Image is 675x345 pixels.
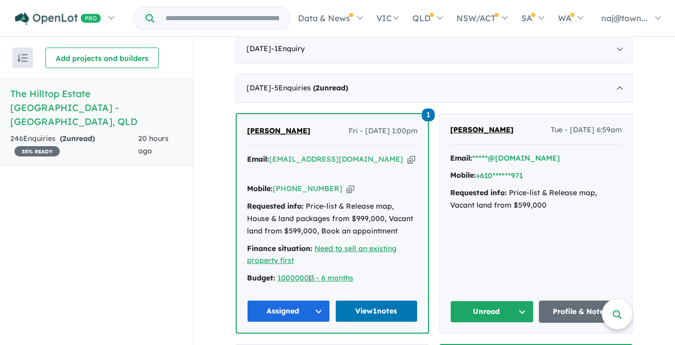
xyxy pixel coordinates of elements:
[247,300,330,322] button: Assigned
[45,48,159,68] button: Add projects and builders
[450,170,476,180] strong: Mobile:
[349,125,418,137] span: Fri - [DATE] 1:00pm
[62,134,67,143] span: 2
[236,35,633,64] div: [DATE]
[10,133,138,158] div: 246 Enquir ies
[247,200,418,237] div: Price-list & Release map, House & land packages from $999,000, Vacant land from $599,000, Book an...
[247,126,310,135] span: [PERSON_NAME]
[313,83,348,92] strong: ( unread)
[551,124,622,136] span: Tue - [DATE] 6:59am
[273,184,342,193] a: [PHONE_NUMBER]
[247,125,310,137] a: [PERSON_NAME]
[247,244,397,265] a: Need to sell an existing property first
[347,183,354,194] button: Copy
[18,54,28,62] img: sort.svg
[316,83,320,92] span: 2
[271,44,305,53] span: - 1 Enquir y
[60,134,95,143] strong: ( unread)
[247,244,312,253] strong: Finance situation:
[422,108,435,121] span: 1
[236,74,633,103] div: [DATE]
[269,154,403,164] a: [EMAIL_ADDRESS][DOMAIN_NAME]
[450,124,514,136] a: [PERSON_NAME]
[247,184,273,193] strong: Mobile:
[138,134,169,155] span: 20 hours ago
[450,187,622,212] div: Price-list & Release map, Vacant land from $599,000
[422,107,435,121] a: 1
[15,12,101,25] img: Openlot PRO Logo White
[450,125,514,134] span: [PERSON_NAME]
[310,273,353,283] a: 3 - 6 months
[247,201,304,211] strong: Requested info:
[539,301,622,323] a: Profile & Notes
[10,87,183,129] h5: The Hilltop Estate [GEOGRAPHIC_DATA] - [GEOGRAPHIC_DATA] , QLD
[407,154,415,165] button: Copy
[335,300,418,322] a: View1notes
[247,272,418,285] div: |
[247,273,275,283] strong: Budget:
[271,83,348,92] span: - 5 Enquir ies
[14,146,60,156] span: 35 % READY
[156,7,288,29] input: Try estate name, suburb, builder or developer
[277,273,309,283] a: 1000000
[601,13,648,23] span: naj@town...
[247,154,269,164] strong: Email:
[450,153,472,163] strong: Email:
[450,188,507,197] strong: Requested info:
[450,301,534,323] button: Unread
